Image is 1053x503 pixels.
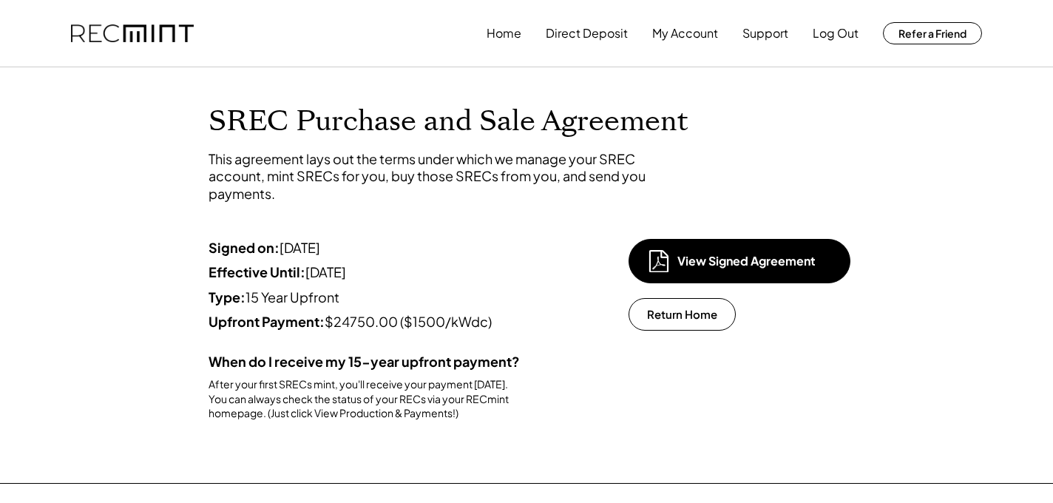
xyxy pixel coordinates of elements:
[209,313,541,330] div: $24750.00 ($1500/kWdc)
[209,263,305,280] strong: Effective Until:
[209,288,246,305] strong: Type:
[209,263,541,280] div: [DATE]
[209,313,325,330] strong: Upfront Payment:
[546,18,628,48] button: Direct Deposit
[487,18,521,48] button: Home
[629,298,736,331] button: Return Home
[883,22,982,44] button: Refer a Friend
[209,239,541,256] div: [DATE]
[209,377,541,421] div: After your first SRECs mint, you'll receive your payment [DATE]. You can always check the status ...
[209,353,520,370] strong: When do I receive my 15-year upfront payment?
[209,239,280,256] strong: Signed on:
[71,24,194,43] img: recmint-logotype%403x.png
[209,288,541,305] div: 15 Year Upfront
[677,253,825,269] div: View Signed Agreement
[209,104,844,139] h1: SREC Purchase and Sale Agreement
[209,150,652,202] div: This agreement lays out the terms under which we manage your SREC account, mint SRECs for you, bu...
[742,18,788,48] button: Support
[813,18,859,48] button: Log Out
[652,18,718,48] button: My Account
